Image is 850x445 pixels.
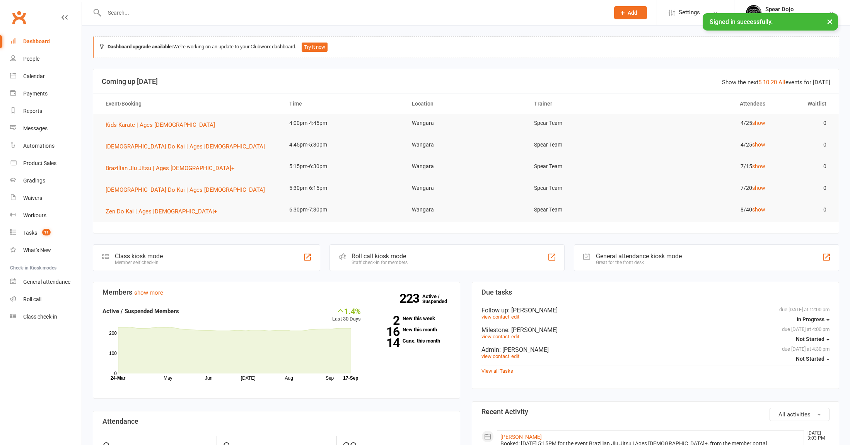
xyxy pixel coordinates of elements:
span: Settings [679,4,700,21]
div: 1.4% [332,307,361,315]
a: Calendar [10,68,82,85]
a: Product Sales [10,155,82,172]
a: edit [511,334,519,339]
div: What's New [23,247,51,253]
td: Spear Team [527,201,650,219]
span: All activities [778,411,811,418]
th: Location [405,94,527,114]
a: show [752,142,765,148]
a: show [752,163,765,169]
a: 223Active / Suspended [422,288,456,310]
a: edit [511,353,519,359]
a: 14Canx. this month [372,338,451,343]
a: show more [134,289,163,296]
button: Not Started [796,352,830,366]
strong: Dashboard upgrade available: [108,44,173,49]
a: Gradings [10,172,82,189]
button: Add [614,6,647,19]
span: Not Started [796,336,824,342]
div: Spear Dojo [765,13,794,20]
td: 5:30pm-6:15pm [282,179,405,197]
a: General attendance kiosk mode [10,273,82,291]
span: : [PERSON_NAME] [508,307,558,314]
div: Calendar [23,73,45,79]
a: Class kiosk mode [10,308,82,326]
a: 16New this month [372,327,451,332]
span: In Progress [797,316,824,322]
td: Wangara [405,136,527,154]
div: Great for the front desk [596,260,682,265]
div: Dashboard [23,38,50,44]
div: Tasks [23,230,37,236]
div: Last 30 Days [332,307,361,323]
strong: 223 [399,293,422,304]
button: All activities [770,408,830,421]
div: Staff check-in for members [352,260,408,265]
a: Automations [10,137,82,155]
td: 0 [772,157,833,176]
h3: Attendance [102,418,451,425]
a: Waivers [10,189,82,207]
h3: Due tasks [481,288,830,296]
span: [DEMOGRAPHIC_DATA] Do Kai | Ages [DEMOGRAPHIC_DATA] [106,186,265,193]
div: Roll call kiosk mode [352,252,408,260]
a: Tasks 11 [10,224,82,242]
span: Add [628,10,637,16]
button: Kids Karate | Ages [DEMOGRAPHIC_DATA] [106,120,220,130]
th: Event/Booking [99,94,282,114]
span: : [PERSON_NAME] [499,346,549,353]
div: General attendance kiosk mode [596,252,682,260]
td: Spear Team [527,157,650,176]
div: Milestone [481,326,830,334]
h3: Members [102,288,451,296]
a: Reports [10,102,82,120]
div: Payments [23,90,48,97]
td: Wangara [405,157,527,176]
td: 6:30pm-7:30pm [282,201,405,219]
div: We're working on an update to your Clubworx dashboard. [93,36,839,58]
button: [DEMOGRAPHIC_DATA] Do Kai | Ages [DEMOGRAPHIC_DATA] [106,185,270,194]
td: 4/25 [650,114,772,132]
strong: Active / Suspended Members [102,308,179,315]
a: view contact [481,314,509,320]
a: view contact [481,334,509,339]
img: thumb_image1623745760.png [746,5,761,20]
div: People [23,56,39,62]
div: Workouts [23,212,46,218]
td: 5:15pm-6:30pm [282,157,405,176]
div: Messages [23,125,48,131]
time: [DATE] 3:03 PM [804,431,829,441]
div: Product Sales [23,160,56,166]
a: Payments [10,85,82,102]
strong: 16 [372,326,399,338]
td: Spear Team [527,136,650,154]
a: All [778,79,785,86]
a: show [752,185,765,191]
td: Spear Team [527,179,650,197]
span: Brazilian Jiu Jitsu | Ages [DEMOGRAPHIC_DATA]+ [106,165,235,172]
a: What's New [10,242,82,259]
a: show [752,206,765,213]
h3: Coming up [DATE] [102,78,830,85]
td: Spear Team [527,114,650,132]
div: Class check-in [23,314,57,320]
a: Roll call [10,291,82,308]
input: Search... [102,7,604,18]
a: view contact [481,353,509,359]
span: Not Started [796,356,824,362]
div: Admin [481,346,830,353]
div: Member self check-in [115,260,163,265]
div: Spear Dojo [765,6,794,13]
td: 7/20 [650,179,772,197]
a: [PERSON_NAME] [500,434,542,440]
th: Time [282,94,405,114]
a: Dashboard [10,33,82,50]
td: 4:45pm-5:30pm [282,136,405,154]
td: 0 [772,114,833,132]
span: 11 [42,229,51,235]
span: Signed in successfully. [710,18,773,26]
a: Workouts [10,207,82,224]
th: Waitlist [772,94,833,114]
td: 7/15 [650,157,772,176]
a: Clubworx [9,8,29,27]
